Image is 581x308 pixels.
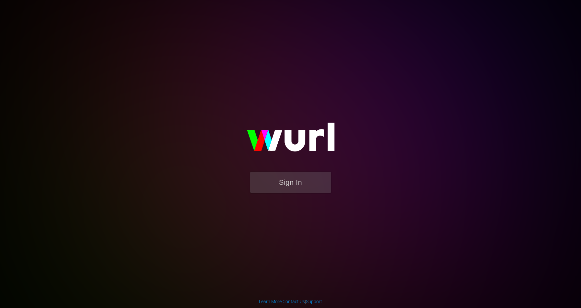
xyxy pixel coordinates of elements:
a: Support [306,299,322,304]
div: | | [259,298,322,305]
button: Sign In [250,172,331,193]
a: Learn More [259,299,282,304]
a: Contact Us [283,299,305,304]
img: wurl-logo-on-black-223613ac3d8ba8fe6dc639794a292ebdb59501304c7dfd60c99c58986ef67473.svg [226,109,355,171]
